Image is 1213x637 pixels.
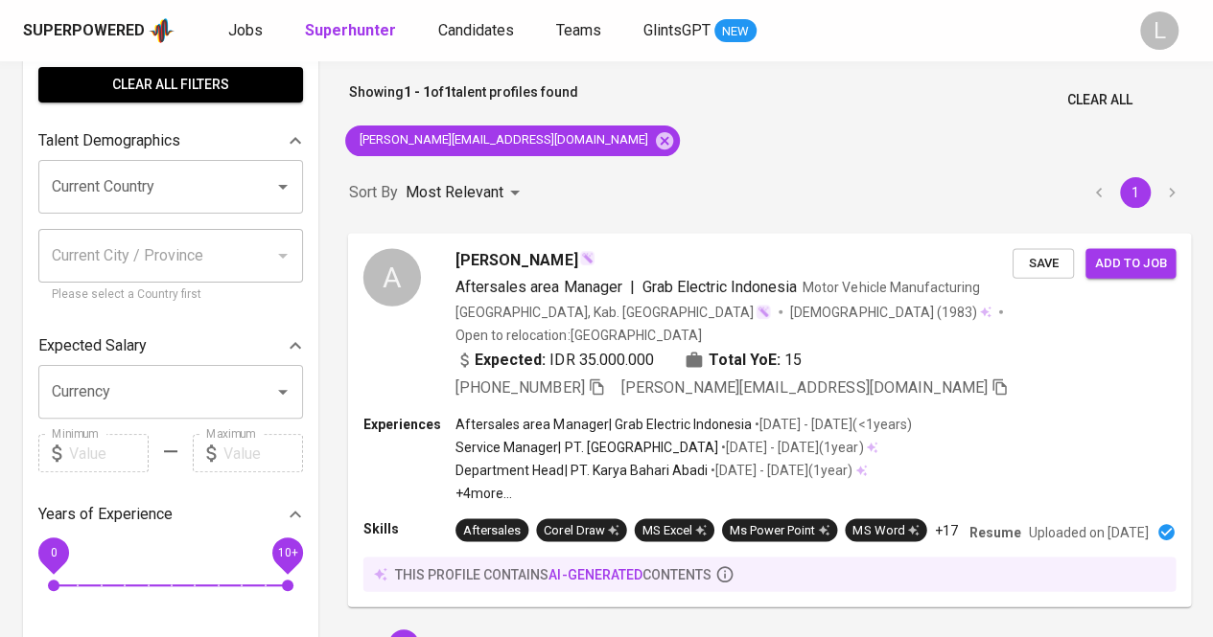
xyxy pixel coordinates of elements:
[349,181,398,204] p: Sort By
[1140,11,1178,50] div: L
[455,415,752,434] p: Aftersales area Manager | Grab Electric Indonesia
[363,518,455,537] p: Skills
[1013,248,1074,278] button: Save
[223,434,303,472] input: Value
[345,125,680,156] div: [PERSON_NAME][EMAIL_ADDRESS][DOMAIN_NAME]
[269,173,296,200] button: Open
[455,348,654,371] div: IDR 35.000.000
[455,277,622,295] span: Aftersales area Manager
[455,461,708,480] p: Department Head | PT. Karya Bahari Abadi
[714,22,757,41] span: NEW
[621,377,988,396] span: [PERSON_NAME][EMAIL_ADDRESS][DOMAIN_NAME]
[363,248,421,306] div: A
[579,250,595,265] img: magic_wand.svg
[228,19,267,43] a: Jobs
[730,521,829,539] div: Ms Power Point
[38,495,303,534] div: Years of Experience
[790,302,936,321] span: [DEMOGRAPHIC_DATA]
[395,564,711,583] p: this profile contains contents
[50,546,57,559] span: 0
[1095,252,1166,274] span: Add to job
[455,377,584,396] span: [PHONE_NUMBER]
[52,285,290,305] p: Please select a Country first
[642,277,797,295] span: Grab Electric Indonesia
[455,302,771,321] div: [GEOGRAPHIC_DATA], Kab. [GEOGRAPHIC_DATA]
[803,279,980,294] span: Motor Vehicle Manufacturing
[363,415,455,434] p: Experiences
[708,461,852,480] p: • [DATE] - [DATE] ( 1 year )
[455,248,577,271] span: [PERSON_NAME]
[455,484,911,503] p: +4 more ...
[1085,248,1176,278] button: Add to job
[709,348,781,371] b: Total YoE:
[643,21,711,39] span: GlintsGPT
[935,520,958,539] p: +17
[444,84,452,100] b: 1
[1067,88,1132,112] span: Clear All
[643,19,757,43] a: GlintsGPT NEW
[463,521,521,539] div: Aftersales
[784,348,802,371] span: 15
[38,334,147,357] p: Expected Salary
[228,21,263,39] span: Jobs
[149,16,175,45] img: app logo
[852,521,919,539] div: MS Word
[349,234,1190,606] a: A[PERSON_NAME]Aftersales area Manager|Grab Electric IndonesiaMotor Vehicle Manufacturing[GEOGRAPH...
[455,325,702,344] p: Open to relocation : [GEOGRAPHIC_DATA]
[556,19,605,43] a: Teams
[438,19,518,43] a: Candidates
[69,434,149,472] input: Value
[790,302,991,321] div: (1983)
[305,21,396,39] b: Superhunter
[1029,522,1149,541] p: Uploaded on [DATE]
[718,438,863,457] p: • [DATE] - [DATE] ( 1 year )
[1060,82,1140,118] button: Clear All
[642,521,707,539] div: MS Excel
[969,522,1021,541] p: Resume
[752,415,911,434] p: • [DATE] - [DATE] ( <1 years )
[544,521,618,539] div: Corel Draw
[404,84,431,100] b: 1 - 1
[406,175,526,211] div: Most Relevant
[548,566,641,581] span: AI-generated
[475,348,546,371] b: Expected:
[38,327,303,365] div: Expected Salary
[277,546,297,559] span: 10+
[23,16,175,45] a: Superpoweredapp logo
[269,378,296,405] button: Open
[349,82,578,118] p: Showing of talent profiles found
[305,19,400,43] a: Superhunter
[38,122,303,160] div: Talent Demographics
[556,21,601,39] span: Teams
[345,131,660,149] span: [PERSON_NAME][EMAIL_ADDRESS][DOMAIN_NAME]
[1022,252,1064,274] span: Save
[38,67,303,102] button: Clear All filters
[406,181,503,204] p: Most Relevant
[38,503,173,526] p: Years of Experience
[438,21,514,39] span: Candidates
[1120,177,1151,208] button: page 1
[1081,177,1190,208] nav: pagination navigation
[54,73,288,97] span: Clear All filters
[630,275,635,298] span: |
[756,304,771,319] img: magic_wand.svg
[38,129,180,152] p: Talent Demographics
[23,20,145,42] div: Superpowered
[455,438,718,457] p: Service Manager | PT. [GEOGRAPHIC_DATA]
